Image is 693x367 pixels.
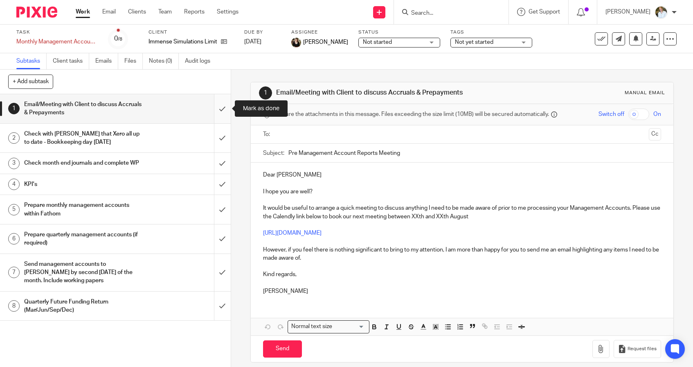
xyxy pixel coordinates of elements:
a: Settings [217,8,239,16]
p: I hope you are well? [263,188,661,196]
div: 2 [8,132,20,144]
button: Cc [649,128,661,140]
label: Due by [244,29,281,36]
p: Kind regards, [263,270,661,279]
span: Normal text size [290,322,334,331]
span: Secure the attachments in this message. Files exceeding the size limit (10MB) will be secured aut... [275,110,549,118]
input: Search for option [335,322,364,331]
img: sarah-royle.jpg [655,6,668,19]
div: 1 [8,103,20,114]
label: Subject: [263,149,284,157]
a: Team [158,8,172,16]
div: 0 [114,34,122,43]
div: Manual email [625,90,665,96]
a: Email [102,8,116,16]
label: Status [358,29,440,36]
h1: KPI's [24,178,145,190]
a: Files [124,53,143,69]
a: Subtasks [16,53,47,69]
a: [URL][DOMAIN_NAME] [263,230,322,236]
h1: Send management accounts to [PERSON_NAME] by second [DATE] of the month. Include working papers [24,258,145,287]
a: Work [76,8,90,16]
span: Not yet started [455,39,493,45]
h1: Email/Meeting with Client to discuss Accruals & Prepayments [24,98,145,119]
button: + Add subtask [8,75,53,88]
h1: Check month end journals and complete WP [24,157,145,169]
a: Emails [95,53,118,69]
div: 7 [8,267,20,278]
span: Not started [363,39,392,45]
img: Pixie [16,7,57,18]
a: Reports [184,8,205,16]
img: Helen%20Campbell.jpeg [291,38,301,48]
a: Audit logs [185,53,216,69]
label: Assignee [291,29,348,36]
span: [PERSON_NAME] [303,38,348,46]
div: 1 [259,86,272,100]
span: Request files [628,346,657,352]
label: To: [263,130,272,138]
p: [PERSON_NAME] [263,287,661,295]
div: 6 [8,233,20,245]
div: 5 [8,204,20,215]
div: 3 [8,158,20,169]
label: Task [16,29,98,36]
h1: Quarterly Future Funding Return (Mar/Jun/Sep/Dec) [24,296,145,317]
div: Monthly Management Accounts - Immense [16,38,98,46]
h1: Check with [PERSON_NAME] that Xero all up to date - Bookkeeping day [DATE] [24,128,145,149]
p: However, if you feel there is nothing significant to bring to my attention, I am more than happy ... [263,246,661,263]
p: It would be useful to arrange a quick meeting to discuss anything I need to be made aware of prio... [263,204,661,221]
small: /8 [118,37,122,41]
span: On [653,110,661,118]
p: Dear [PERSON_NAME] [263,171,661,179]
a: Client tasks [53,53,89,69]
label: Client [148,29,234,36]
input: Send [263,340,302,358]
div: 8 [8,300,20,312]
p: [PERSON_NAME] [605,8,650,16]
span: Get Support [529,9,560,15]
input: Search [410,10,484,17]
a: Clients [128,8,146,16]
span: [DATE] [244,39,261,45]
div: 4 [8,179,20,190]
span: Switch off [598,110,624,118]
button: Request files [614,340,661,358]
h1: Email/Meeting with Client to discuss Accruals & Prepayments [276,88,479,97]
h1: Prepare monthly management accounts within Fathom [24,199,145,220]
p: Immense Simulations Limited [148,38,217,46]
a: Notes (0) [149,53,179,69]
h1: Prepare quarterly management accounts (if required) [24,229,145,249]
label: Tags [450,29,532,36]
div: Search for option [288,320,369,333]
